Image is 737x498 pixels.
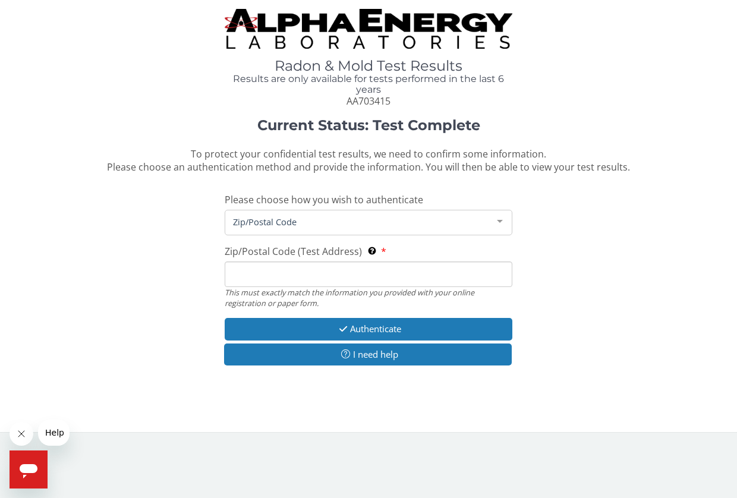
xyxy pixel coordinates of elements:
iframe: Button to launch messaging window [10,450,48,488]
span: Please choose how you wish to authenticate [225,193,423,206]
span: AA703415 [347,94,390,108]
button: I need help [224,343,512,365]
h1: Radon & Mold Test Results [225,58,512,74]
span: Zip/Postal Code [230,215,488,228]
img: TightCrop.jpg [225,9,512,49]
div: This must exactly match the information you provided with your online registration or paper form. [225,287,512,309]
span: To protect your confidential test results, we need to confirm some information. Please choose an ... [107,147,630,174]
button: Authenticate [225,318,512,340]
strong: Current Status: Test Complete [257,116,480,134]
iframe: Close message [10,422,33,446]
iframe: Message from company [38,420,70,446]
span: Zip/Postal Code (Test Address) [225,245,362,258]
h4: Results are only available for tests performed in the last 6 years [225,74,512,94]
